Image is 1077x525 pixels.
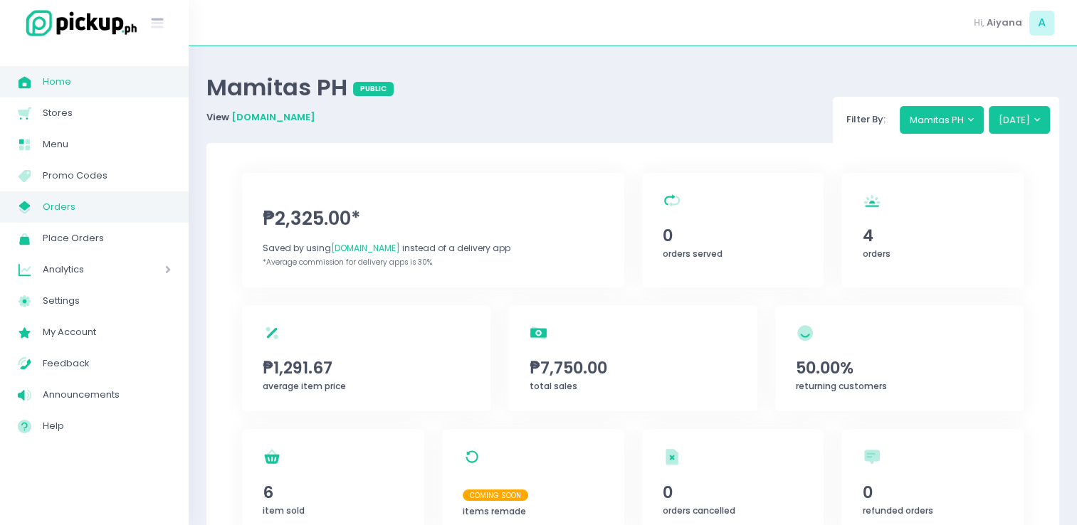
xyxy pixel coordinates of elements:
[263,242,603,255] div: Saved by using instead of a delivery app
[974,16,984,30] span: Hi,
[43,417,171,435] span: Help
[43,229,171,248] span: Place Orders
[900,106,984,133] button: Mamitas PH
[863,223,1003,248] span: 4
[863,480,1003,504] span: 0
[796,356,1003,380] span: 50.00%
[263,480,403,504] span: 6
[263,380,346,392] span: average item price
[242,305,490,412] a: ₱1,291.67average item price
[206,71,353,103] span: Mamitas PH
[663,480,803,504] span: 0
[43,198,171,216] span: Orders
[43,135,171,154] span: Menu
[353,82,394,96] span: public
[642,173,824,287] a: 0orders served
[263,257,432,267] span: *Average commission for delivery apps is 30%
[842,112,891,126] span: Filter By:
[263,356,470,380] span: ₱1,291.67
[43,386,171,404] span: Announcements
[863,504,933,516] span: refunded orders
[263,205,603,233] span: ₱2,325.00*
[263,504,305,516] span: item sold
[206,110,394,124] p: View
[43,292,171,310] span: Settings
[775,305,1024,412] a: 50.00%returning customers
[1029,11,1054,36] span: A
[43,104,171,122] span: Stores
[796,380,887,392] span: returning customers
[663,504,735,516] span: orders cancelled
[463,489,528,501] span: Coming Soon
[331,242,400,254] span: [DOMAIN_NAME]
[43,323,171,341] span: My Account
[43,166,171,185] span: Promo Codes
[43,354,171,373] span: Feedback
[989,106,1051,133] button: [DATE]
[863,248,891,260] span: orders
[841,173,1024,287] a: 4orders
[231,110,315,124] a: [DOMAIN_NAME]
[43,73,171,91] span: Home
[18,8,139,38] img: logo
[530,380,577,392] span: total sales
[663,248,723,260] span: orders served
[43,260,125,279] span: Analytics
[987,16,1022,30] span: Aiyana
[508,305,757,412] a: ₱7,750.00total sales
[463,505,526,517] span: items remade
[663,223,803,248] span: 0
[530,356,737,380] span: ₱7,750.00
